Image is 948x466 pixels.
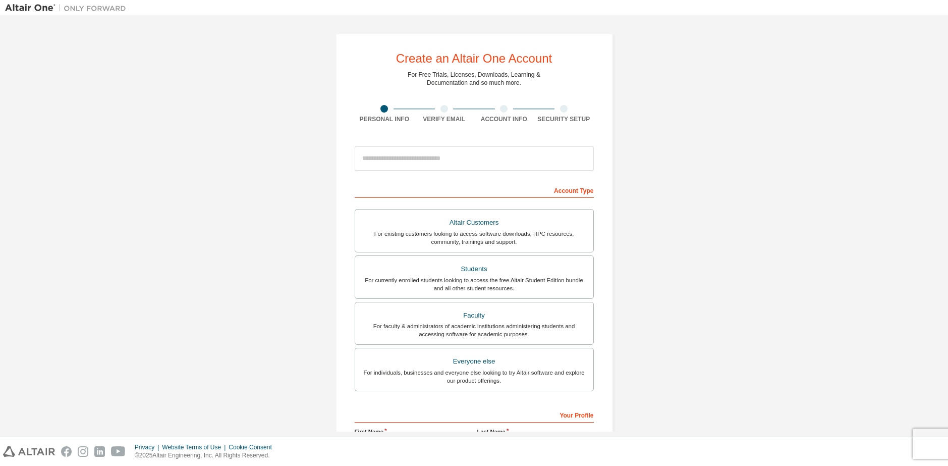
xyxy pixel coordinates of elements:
[229,443,277,451] div: Cookie Consent
[534,115,594,123] div: Security Setup
[355,182,594,198] div: Account Type
[355,428,471,436] label: First Name
[78,446,88,457] img: instagram.svg
[94,446,105,457] img: linkedin.svg
[408,71,540,87] div: For Free Trials, Licenses, Downloads, Learning & Documentation and so much more.
[361,230,587,246] div: For existing customers looking to access software downloads, HPC resources, community, trainings ...
[61,446,72,457] img: facebook.svg
[355,115,415,123] div: Personal Info
[111,446,126,457] img: youtube.svg
[3,446,55,457] img: altair_logo.svg
[361,354,587,369] div: Everyone else
[5,3,131,13] img: Altair One
[396,53,552,65] div: Create an Altair One Account
[361,322,587,338] div: For faculty & administrators of academic institutions administering students and accessing softwa...
[361,276,587,292] div: For currently enrolled students looking to access the free Altair Student Edition bundle and all ...
[361,308,587,323] div: Faculty
[135,451,278,460] p: © 2025 Altair Engineering, Inc. All Rights Reserved.
[474,115,534,123] div: Account Info
[477,428,594,436] label: Last Name
[361,262,587,276] div: Students
[135,443,162,451] div: Privacy
[162,443,229,451] div: Website Terms of Use
[361,369,587,385] div: For individuals, businesses and everyone else looking to try Altair software and explore our prod...
[361,216,587,230] div: Altair Customers
[355,406,594,423] div: Your Profile
[414,115,474,123] div: Verify Email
